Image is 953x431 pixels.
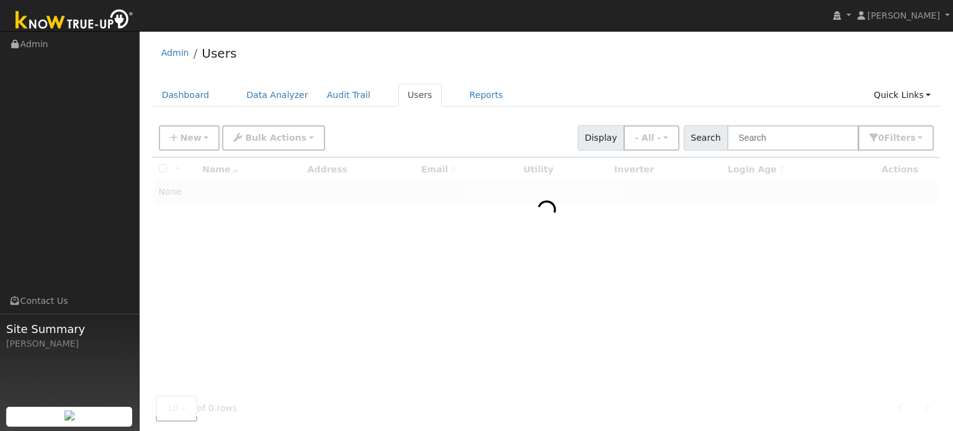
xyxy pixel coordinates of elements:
[910,133,915,143] span: s
[684,125,728,151] span: Search
[9,7,140,35] img: Know True-Up
[884,133,916,143] span: Filter
[460,84,512,107] a: Reports
[6,337,133,350] div: [PERSON_NAME]
[159,125,220,151] button: New
[222,125,324,151] button: Bulk Actions
[624,125,679,151] button: - All -
[245,133,306,143] span: Bulk Actions
[858,125,934,151] button: 0Filters
[180,133,201,143] span: New
[65,411,74,420] img: retrieve
[153,84,219,107] a: Dashboard
[864,84,940,107] a: Quick Links
[867,11,940,20] span: [PERSON_NAME]
[237,84,318,107] a: Data Analyzer
[318,84,380,107] a: Audit Trail
[398,84,442,107] a: Users
[727,125,859,151] input: Search
[578,125,624,151] span: Display
[161,48,189,58] a: Admin
[202,46,236,61] a: Users
[6,321,133,337] span: Site Summary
